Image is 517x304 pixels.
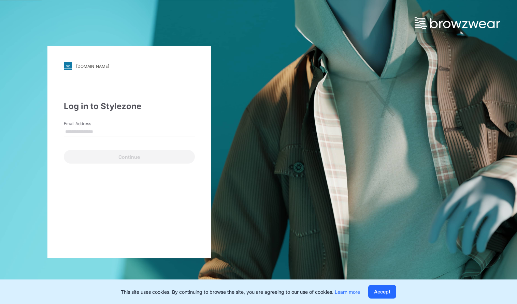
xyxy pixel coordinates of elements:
img: svg+xml;base64,PHN2ZyB3aWR0aD0iMjgiIGhlaWdodD0iMjgiIHZpZXdCb3g9IjAgMCAyOCAyOCIgZmlsbD0ibm9uZSIgeG... [64,62,72,70]
a: Learn more [335,289,360,295]
p: This site uses cookies. By continuing to browse the site, you are agreeing to our use of cookies. [121,288,360,295]
a: [DOMAIN_NAME] [64,62,195,70]
img: browzwear-logo.73288ffb.svg [415,17,500,29]
div: [DOMAIN_NAME] [76,64,109,69]
div: Log in to Stylezone [64,100,195,112]
label: Email Address [64,121,112,127]
button: Accept [368,285,396,299]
